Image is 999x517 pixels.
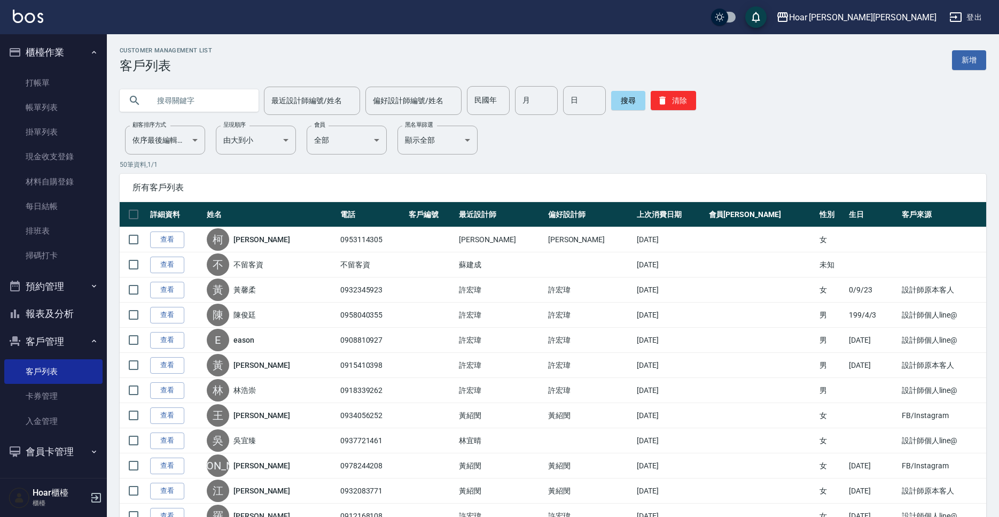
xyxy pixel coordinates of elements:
[207,304,229,326] div: 陳
[545,328,635,353] td: 許宏瑋
[772,6,941,28] button: Hoar [PERSON_NAME][PERSON_NAME]
[545,202,635,227] th: 偏好設計師
[150,483,184,499] a: 查看
[233,310,256,320] a: 陳俊廷
[150,86,250,115] input: 搜尋關鍵字
[4,273,103,300] button: 預約管理
[4,300,103,328] button: 報表及分析
[233,284,256,295] a: 黃馨柔
[456,202,545,227] th: 最近設計師
[233,385,256,396] a: 林浩崇
[634,353,706,378] td: [DATE]
[4,120,103,144] a: 掛單列表
[456,428,545,453] td: 林宜晴
[817,252,846,277] td: 未知
[338,453,406,479] td: 0978244208
[233,460,290,471] a: [PERSON_NAME]
[846,303,900,328] td: 199/4/3
[207,454,229,477] div: [PERSON_NAME]
[125,126,205,155] div: 依序最後編輯時間
[899,277,986,303] td: 設計師原本客人
[233,435,256,446] a: 吳宜臻
[634,453,706,479] td: [DATE]
[789,11,936,24] div: Hoar [PERSON_NAME][PERSON_NAME]
[120,47,212,54] h2: Customer Management List
[817,403,846,428] td: 女
[817,428,846,453] td: 女
[338,479,406,504] td: 0932083771
[13,10,43,23] img: Logo
[545,453,635,479] td: 黃紹閔
[846,328,900,353] td: [DATE]
[4,38,103,66] button: 櫃檯作業
[132,182,973,193] span: 所有客戶列表
[545,479,635,504] td: 黃紹閔
[456,252,545,277] td: 蘇建成
[338,378,406,403] td: 0918339262
[817,353,846,378] td: 男
[150,407,184,424] a: 查看
[545,277,635,303] td: 許宏瑋
[204,202,338,227] th: 姓名
[338,428,406,453] td: 0937721461
[338,252,406,277] td: 不留客資
[745,6,767,28] button: save
[338,328,406,353] td: 0908810927
[33,488,87,498] h5: Hoar櫃檯
[817,328,846,353] td: 男
[4,71,103,95] a: 打帳單
[899,328,986,353] td: 設計師個人line@
[4,219,103,243] a: 排班表
[846,202,900,227] th: 生日
[634,328,706,353] td: [DATE]
[207,379,229,402] div: 林
[817,227,846,252] td: 女
[899,378,986,403] td: 設計師個人line@
[397,126,478,155] div: 顯示全部
[634,277,706,303] td: [DATE]
[207,253,229,276] div: 不
[899,303,986,328] td: 設計師個人line@
[456,378,545,403] td: 許宏瑋
[4,243,103,268] a: 掃碼打卡
[651,91,696,110] button: 清除
[817,303,846,328] td: 男
[150,382,184,399] a: 查看
[706,202,817,227] th: 會員[PERSON_NAME]
[150,458,184,474] a: 查看
[945,7,986,27] button: 登出
[150,357,184,374] a: 查看
[233,259,263,270] a: 不留客資
[132,121,166,129] label: 顧客排序方式
[899,453,986,479] td: FB/Instagram
[634,252,706,277] td: [DATE]
[456,453,545,479] td: 黃紹閔
[634,303,706,328] td: [DATE]
[817,453,846,479] td: 女
[817,277,846,303] td: 女
[846,277,900,303] td: 0/9/23
[899,353,986,378] td: 設計師原本客人
[150,332,184,349] a: 查看
[150,232,184,248] a: 查看
[456,227,545,252] td: [PERSON_NAME]
[456,328,545,353] td: 許宏瑋
[846,479,900,504] td: [DATE]
[4,409,103,434] a: 入金管理
[207,354,229,376] div: 黃
[233,410,290,421] a: [PERSON_NAME]
[634,428,706,453] td: [DATE]
[233,485,290,496] a: [PERSON_NAME]
[150,282,184,298] a: 查看
[338,353,406,378] td: 0915410398
[846,353,900,378] td: [DATE]
[338,202,406,227] th: 電話
[634,202,706,227] th: 上次消費日期
[207,228,229,251] div: 柯
[233,360,290,371] a: [PERSON_NAME]
[899,202,986,227] th: 客戶來源
[207,279,229,301] div: 黃
[216,126,296,155] div: 由大到小
[338,277,406,303] td: 0932345923
[634,479,706,504] td: [DATE]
